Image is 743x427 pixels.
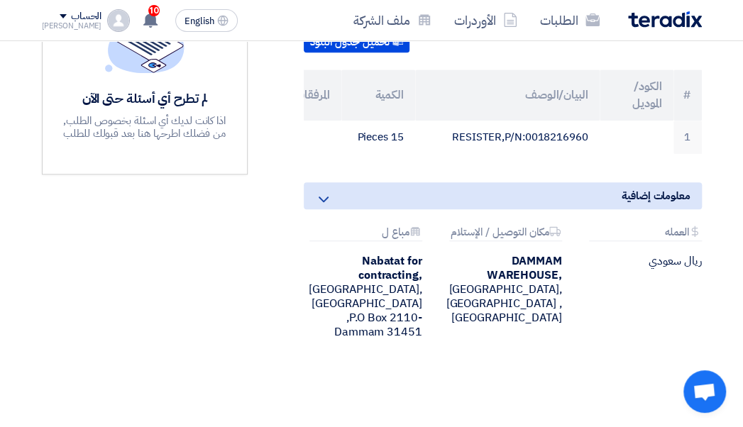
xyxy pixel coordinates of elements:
[628,11,702,28] img: Teradix logo
[622,188,690,204] span: معلومات إضافية
[304,30,409,53] button: تحميل جدول البنود
[309,226,422,241] div: مباع ل
[304,254,422,339] div: [GEOGRAPHIC_DATA], [GEOGRAPHIC_DATA] ,P.O Box 2110- Dammam 31451
[185,16,214,26] span: English
[600,70,673,121] th: الكود/الموديل
[487,253,562,284] b: DAMMAM WAREHOUSE,
[449,226,562,241] div: مكان التوصيل / الإستلام
[107,9,130,32] img: profile_test.png
[443,4,529,37] a: الأوردرات
[358,253,422,284] b: Nabatat for contracting,
[683,370,726,413] div: دردشة مفتوحة
[175,9,238,32] button: English
[583,254,702,268] div: ريال سعودي
[673,70,702,121] th: #
[529,4,611,37] a: الطلبات
[415,70,600,121] th: البيان/الوصف
[342,4,443,37] a: ملف الشركة
[444,254,562,325] div: [GEOGRAPHIC_DATA], [GEOGRAPHIC_DATA] ,[GEOGRAPHIC_DATA]
[268,70,341,121] th: المرفقات
[148,5,160,16] span: 10
[341,121,415,154] td: 15 Pieces
[62,114,227,140] div: اذا كانت لديك أي اسئلة بخصوص الطلب, من فضلك اطرحها هنا بعد قبولك للطلب
[673,121,702,154] td: 1
[341,70,415,121] th: الكمية
[415,121,600,154] td: RESISTER,P/N:0018216960
[42,22,102,30] div: [PERSON_NAME]
[62,90,227,106] div: لم تطرح أي أسئلة حتى الآن
[589,226,702,241] div: العمله
[71,11,101,23] div: الحساب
